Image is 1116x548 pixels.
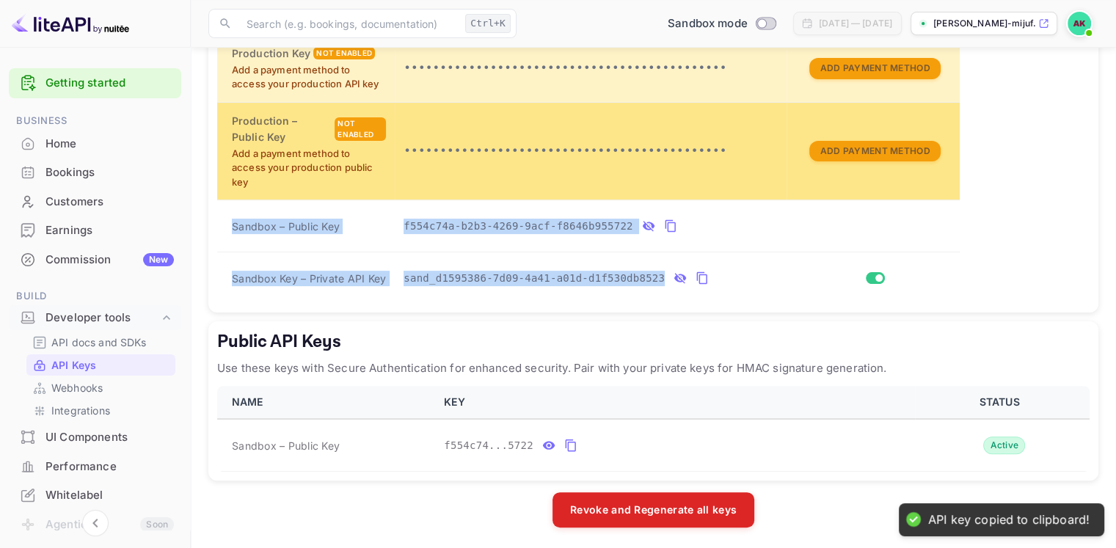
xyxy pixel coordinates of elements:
div: UI Components [45,429,174,446]
div: Integrations [26,400,175,421]
th: KEY [435,386,915,419]
span: f554c74a-b2b3-4269-9acf-f8646b955722 [404,219,632,234]
div: Performance [45,459,174,475]
img: Amaan Khan [1068,12,1091,35]
div: Developer tools [45,310,159,326]
p: Add a payment method to access your production public key [232,147,386,190]
span: Sandbox Key – Private API Key [232,272,386,285]
span: Sandbox – Public Key [232,219,340,234]
div: Not enabled [335,117,386,141]
button: Revoke and Regenerate all keys [552,492,754,527]
div: Earnings [45,222,174,239]
p: Add a payment method to access your production API key [232,63,386,92]
img: LiteAPI logo [12,12,129,35]
button: Add Payment Method [809,58,940,79]
div: Customers [9,188,181,216]
div: Earnings [9,216,181,245]
a: Performance [9,453,181,480]
th: STATUS [915,386,1090,419]
a: Integrations [32,403,169,418]
th: NAME [217,386,435,419]
div: Whitelabel [9,481,181,510]
p: Webhooks [51,380,103,395]
div: Getting started [9,68,181,98]
div: Switch to Production mode [662,15,781,32]
span: Business [9,113,181,129]
span: Sandbox mode [668,15,748,32]
a: API docs and SDKs [32,335,169,350]
p: Use these keys with Secure Authentication for enhanced security. Pair with your private keys for ... [217,359,1090,377]
div: Developer tools [9,305,181,331]
div: API Keys [26,354,175,376]
div: API key copied to clipboard! [928,512,1090,527]
a: Home [9,130,181,157]
h6: Production – Public Key [232,113,332,145]
div: Active [983,436,1025,454]
div: API docs and SDKs [26,332,175,353]
span: sand_d1595386-7d09-4a41-a01d-d1f530db8523 [404,271,665,286]
p: ••••••••••••••••••••••••••••••••••••••••••••• [404,59,778,77]
a: Customers [9,188,181,215]
a: API Keys [32,357,169,373]
div: Commission [45,252,174,268]
table: public api keys table [217,386,1090,472]
span: Build [9,288,181,304]
span: f554c74...5722 [444,438,533,453]
a: UI Components [9,423,181,450]
div: Bookings [45,164,174,181]
table: private api keys table [217,1,1090,304]
div: Home [45,136,174,153]
div: Not enabled [313,47,375,59]
div: Customers [45,194,174,211]
div: Whitelabel [45,487,174,504]
div: CommissionNew [9,246,181,274]
div: Webhooks [26,377,175,398]
div: [DATE] — [DATE] [819,17,892,30]
div: UI Components [9,423,181,452]
div: Ctrl+K [465,14,511,33]
a: Whitelabel [9,481,181,508]
h6: Production Key [232,45,310,62]
div: Home [9,130,181,158]
div: Performance [9,453,181,481]
p: Integrations [51,403,110,418]
a: CommissionNew [9,246,181,273]
input: Search (e.g. bookings, documentation) [238,9,459,38]
p: API Keys [51,357,96,373]
a: Getting started [45,75,174,92]
div: New [143,253,174,266]
h5: Public API Keys [217,330,1090,354]
div: Bookings [9,158,181,187]
a: Bookings [9,158,181,186]
p: API docs and SDKs [51,335,147,350]
a: Add Payment Method [809,61,940,73]
button: Add Payment Method [809,141,940,162]
a: Add Payment Method [809,144,940,156]
a: Earnings [9,216,181,244]
a: Webhooks [32,380,169,395]
p: [PERSON_NAME]-mijuf.[PERSON_NAME]... [933,17,1035,30]
button: Collapse navigation [82,510,109,536]
span: Sandbox – Public Key [232,438,340,453]
p: ••••••••••••••••••••••••••••••••••••••••••••• [404,142,778,160]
